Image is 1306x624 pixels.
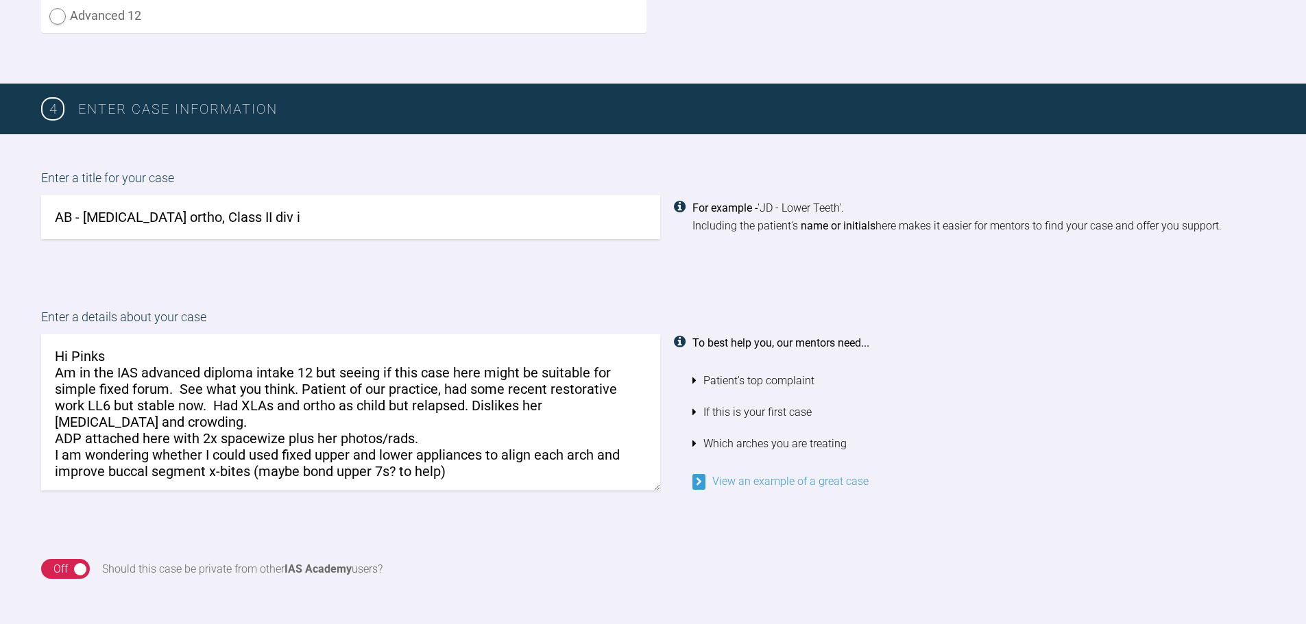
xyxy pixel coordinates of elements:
span: 4 [41,97,64,121]
li: If this is your first case [692,397,1266,428]
div: 'JD - Lower Teeth'. Including the patient's here makes it easier for mentors to find your case an... [692,199,1266,234]
h3: Enter case information [78,98,1265,120]
input: JD - Lower Teeth [41,195,660,239]
strong: name or initials [801,219,875,232]
label: Enter a details about your case [41,308,1265,334]
li: Patient's top complaint [692,365,1266,397]
textarea: Hi Pinks Am in the IAS advanced diploma intake 12 but seeing if this case here might be suitable ... [41,334,660,490]
div: Should this case be private from other users? [102,560,383,578]
div: Off [53,560,68,578]
li: Which arches you are treating [692,428,1266,460]
label: Enter a title for your case [41,169,1265,195]
strong: IAS Academy [285,562,352,575]
strong: To best help you, our mentors need... [692,336,869,349]
a: View an example of a great case [692,475,869,488]
strong: For example - [692,201,758,214]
